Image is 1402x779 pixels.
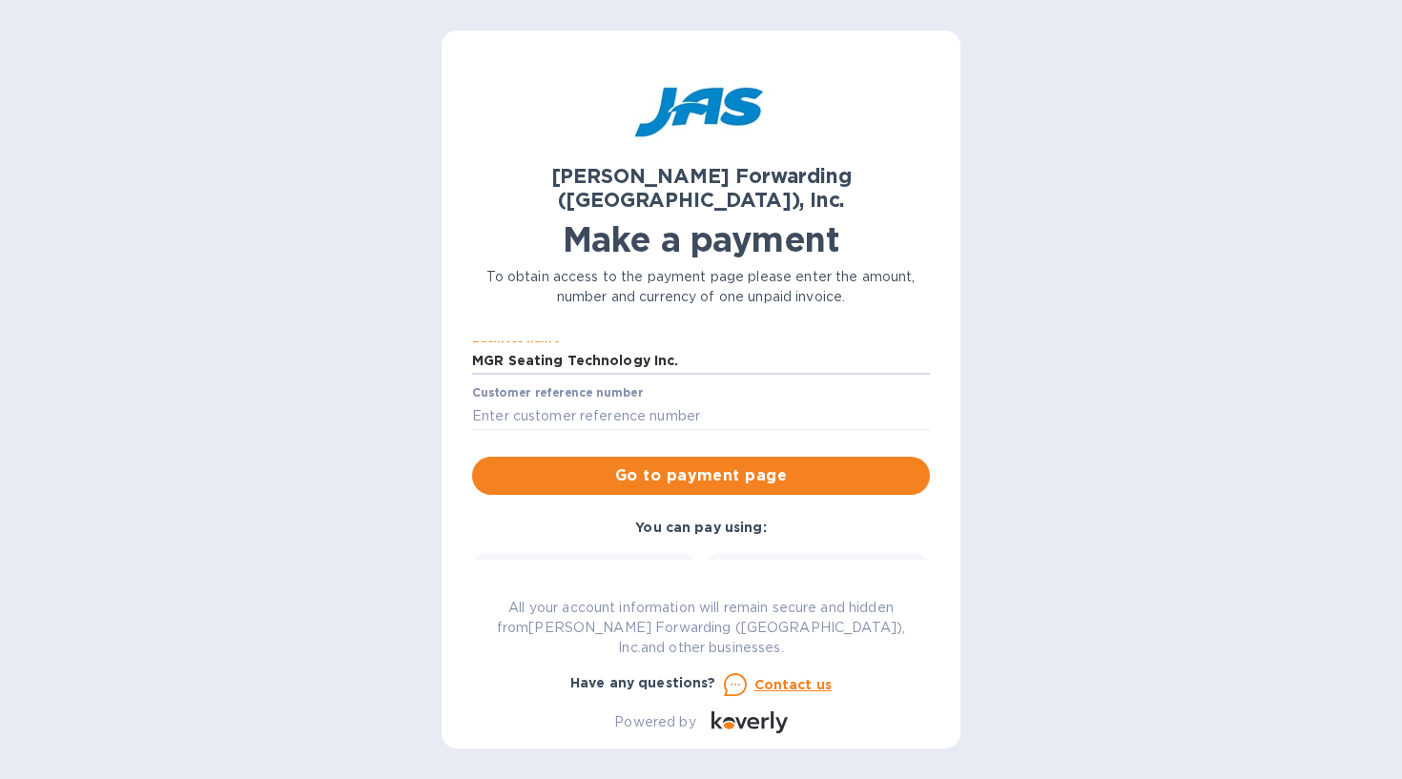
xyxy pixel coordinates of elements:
h1: Make a payment [472,219,930,259]
label: Customer reference number [472,388,643,400]
p: Powered by [614,712,695,732]
b: You can pay using: [635,520,766,535]
b: [PERSON_NAME] Forwarding ([GEOGRAPHIC_DATA]), Inc. [551,164,852,212]
input: Enter customer reference number [472,401,930,430]
span: Go to payment page [487,464,915,487]
u: Contact us [754,677,833,692]
label: Business name [472,333,560,344]
b: Have any questions? [570,675,716,690]
p: To obtain access to the payment page please enter the amount, number and currency of one unpaid i... [472,267,930,307]
p: All your account information will remain secure and hidden from [PERSON_NAME] Forwarding ([GEOGRA... [472,598,930,658]
button: Go to payment page [472,457,930,495]
input: Enter business name [472,347,930,376]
